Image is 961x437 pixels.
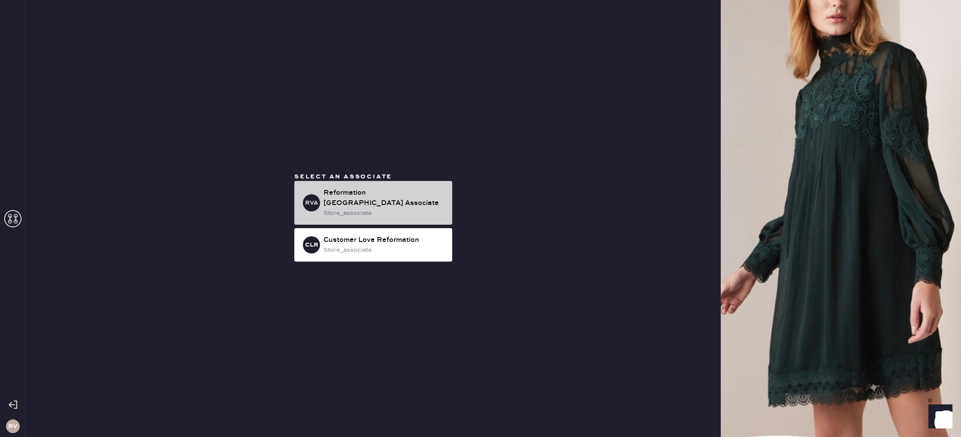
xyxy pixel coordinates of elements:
span: Select an associate [294,173,392,181]
div: store_associate [323,245,445,255]
div: Customer Love Reformation [323,235,445,245]
div: Reformation [GEOGRAPHIC_DATA] Associate [323,188,445,208]
div: store_associate [323,208,445,218]
h3: CLR [305,242,318,248]
h3: RV [8,423,17,429]
iframe: Front Chat [920,398,957,435]
h3: RVA [305,200,318,206]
